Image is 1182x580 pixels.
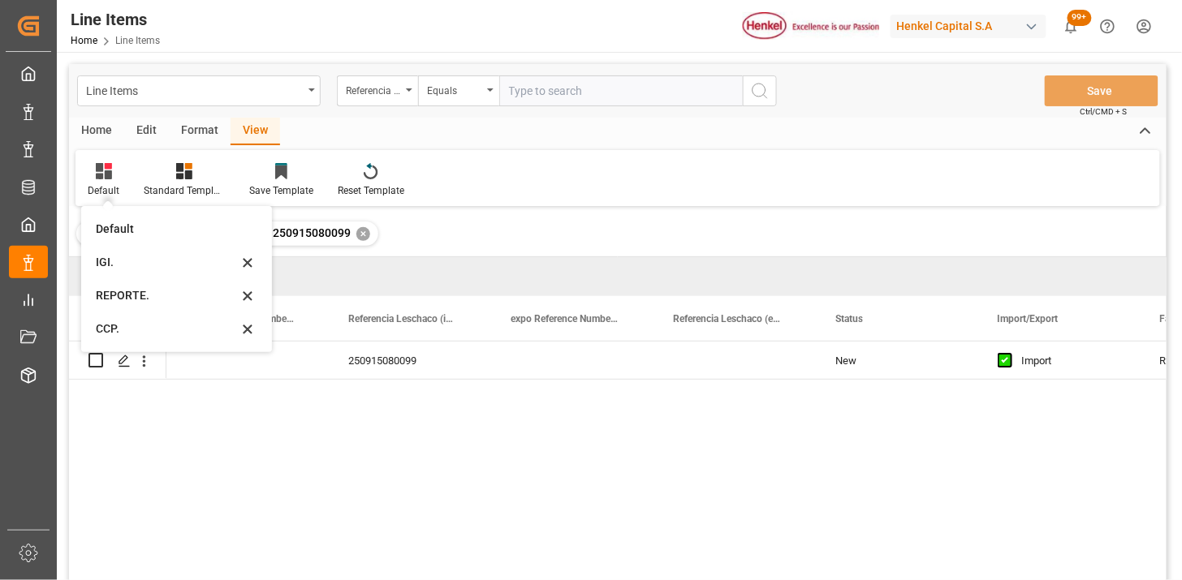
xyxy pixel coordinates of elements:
div: Line Items [71,7,160,32]
img: Henkel%20logo.jpg_1689854090.jpg [743,12,879,41]
div: Save Template [249,183,313,198]
button: Help Center [1089,8,1126,45]
div: New [816,342,978,379]
button: Henkel Capital S.A [891,11,1053,41]
span: Status [835,313,863,324]
span: Import/Export [998,313,1059,324]
div: Standard Templates [144,183,225,198]
div: Home [69,118,124,145]
button: open menu [418,75,499,106]
div: Reset Template [338,183,404,198]
div: View [231,118,280,145]
div: Format [169,118,231,145]
button: show 100 new notifications [1053,8,1089,45]
input: Type to search [499,75,743,106]
div: Line Items [86,79,303,100]
div: Default [88,183,119,198]
div: ✕ [356,227,370,241]
span: Referencia Leschaco (export) [673,313,782,324]
div: Press SPACE to select this row. [69,342,166,380]
span: Referencia Leschaco (impo) [348,313,457,324]
div: 250915080099 [329,342,491,379]
div: Equals [427,79,482,98]
button: Save [1045,75,1158,106]
div: Henkel Capital S.A [891,15,1046,38]
div: Default [96,221,238,238]
div: CCP. [96,320,238,337]
a: Home [71,35,97,46]
div: REPORTE. [96,287,238,304]
span: 99+ [1068,10,1092,26]
div: IGI. [96,254,238,271]
button: open menu [337,75,418,106]
div: Edit [124,118,169,145]
span: 250915080099 [273,226,351,239]
button: search button [743,75,777,106]
span: Ctrl/CMD + S [1081,105,1128,118]
span: expo Reference Number WF [511,313,619,324]
div: Import [1022,342,1121,380]
div: Referencia Leschaco (impo) [346,79,401,98]
button: open menu [77,75,321,106]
